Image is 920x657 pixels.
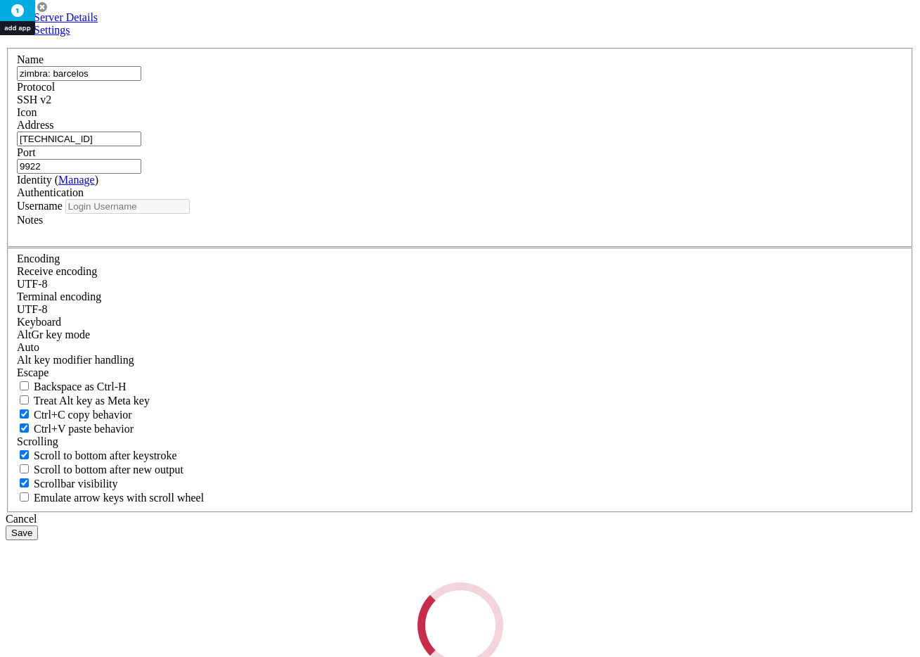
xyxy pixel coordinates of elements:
[6,513,914,525] div: Cancel
[17,366,903,379] div: Escape
[34,409,132,421] span: Ctrl+C copy behavior
[20,492,29,502] input: Emulate arrow keys with scroll wheel
[17,435,58,447] label: Scrolling
[20,381,29,390] input: Backspace as Ctrl-H
[17,66,141,81] input: Server Name
[20,395,29,404] input: Treat Alt key as Meta key
[17,253,60,264] label: Encoding
[6,525,38,540] button: Save
[34,492,204,504] span: Emulate arrow keys with scroll wheel
[17,316,61,328] label: Keyboard
[17,395,150,407] label: Whether the Alt key acts as a Meta key or as a distinct Alt key.
[17,303,903,316] div: UTF-8
[17,53,44,65] label: Name
[20,478,29,487] input: Scrollbar visibility
[17,174,98,186] label: Identity
[17,106,37,118] label: Icon
[17,81,55,93] label: Protocol
[17,186,84,198] label: Authentication
[34,423,134,435] span: Ctrl+V paste behavior
[17,381,127,393] label: If true, the backspace should send BS ('\x08', aka ^H). Otherwise the backspace key should send '...
[17,341,903,354] div: Auto
[17,146,36,158] label: Port
[17,328,90,340] label: Set the expected encoding for data received from the host. If the encodings do not match, visual ...
[65,199,190,214] input: Login Username
[17,449,177,461] label: Whether to scroll to the bottom on any keystroke.
[17,214,43,226] label: Notes
[17,132,141,146] input: Host Name or IP
[17,423,134,435] label: Ctrl+V pastes if true, sends ^V to host if false. Ctrl+Shift+V sends ^V to host if true, pastes i...
[58,174,95,186] a: Manage
[20,423,29,433] input: Ctrl+V paste behavior
[17,291,101,302] label: The default terminal encoding. ISO-2022 enables character map translations (like graphics maps). ...
[17,159,141,174] input: Port Number
[20,464,29,473] input: Scroll to bottom after new output
[34,478,118,490] span: Scrollbar visibility
[17,94,51,106] span: SSH v2
[34,381,127,393] span: Backspace as Ctrl-H
[17,492,204,504] label: When using the alternative screen buffer, and DECCKM (Application Cursor Keys) is active, mouse w...
[17,464,183,476] label: Scroll to bottom after new output.
[17,119,53,131] label: Address
[34,395,150,407] span: Treat Alt key as Meta key
[17,303,48,315] span: UTF-8
[34,464,183,476] span: Scroll to bottom after new output
[34,449,177,461] span: Scroll to bottom after keystroke
[17,341,39,353] span: Auto
[34,11,98,23] a: Server Details
[17,278,903,291] div: UTF-8
[17,94,903,106] div: SSH v2
[17,409,132,421] label: Ctrl-C copies if true, send ^C to host if false. Ctrl-Shift-C sends ^C to host if true, copies if...
[17,354,134,366] label: Controls how the Alt key is handled. Escape: Send an ESC prefix. 8-Bit: Add 128 to the typed char...
[17,278,48,290] span: UTF-8
[55,174,98,186] span: ( )
[17,200,63,212] label: Username
[20,450,29,459] input: Scroll to bottom after keystroke
[17,478,118,490] label: The vertical scrollbar mode.
[17,265,97,277] label: Set the expected encoding for data received from the host. If the encodings do not match, visual ...
[20,409,29,419] input: Ctrl+C copy behavior
[34,24,70,36] a: Settings
[17,366,48,378] span: Escape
